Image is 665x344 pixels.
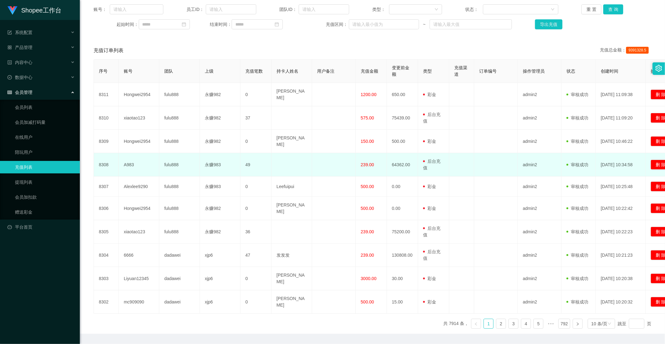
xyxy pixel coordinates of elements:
[94,130,119,153] td: 8309
[119,106,159,130] td: xiaotao123
[240,83,272,106] td: 0
[430,19,512,29] input: 请输入最大值
[596,267,646,290] td: [DATE] 10:20:38
[7,75,12,80] i: 图标: check-circle-o
[423,206,436,211] span: 彩金
[119,244,159,267] td: 6666
[596,220,646,244] td: [DATE] 10:22:23
[523,69,545,74] span: 操作管理员
[124,69,133,74] span: 账号
[7,90,12,94] i: 图标: table
[349,19,419,29] input: 请输入最小值为
[387,244,418,267] td: 130808.00
[361,115,374,120] span: 575.00
[387,153,418,177] td: 64362.00
[15,176,75,188] a: 提现列表
[596,106,646,130] td: [DATE] 11:09:20
[7,45,12,50] i: 图标: appstore-o
[361,69,378,74] span: 充值金额
[423,112,441,124] span: 后台充值
[361,184,374,189] span: 500.00
[484,319,494,329] li: 1
[534,319,543,328] a: 5
[119,153,159,177] td: A983
[533,319,543,329] li: 5
[387,197,418,220] td: 0.00
[200,153,240,177] td: 永赚983
[94,47,123,54] span: 充值订单列表
[99,69,108,74] span: 序号
[566,276,588,281] span: 审核成功
[159,83,200,106] td: fulu888
[518,220,561,244] td: admin2
[240,197,272,220] td: 0
[591,319,607,328] div: 10 条/页
[159,177,200,197] td: fulu888
[608,322,611,326] i: 图标: down
[361,229,374,234] span: 239.00
[601,69,618,74] span: 创建时间
[7,30,12,35] i: 图标: form
[566,162,588,167] span: 审核成功
[159,244,200,267] td: dadawei
[159,267,200,290] td: dadawei
[94,220,119,244] td: 8305
[94,267,119,290] td: 8303
[272,83,312,106] td: [PERSON_NAME]
[245,69,263,74] span: 充值笔数
[159,220,200,244] td: fulu888
[576,322,580,326] i: 图标: right
[509,319,518,328] a: 3
[566,184,588,189] span: 审核成功
[474,322,478,326] i: 图标: left
[117,21,139,28] span: 起始时间：
[200,83,240,106] td: 永赚982
[240,130,272,153] td: 0
[484,319,493,328] a: 1
[655,65,662,72] i: 图标: setting
[435,7,438,12] i: 图标: down
[618,319,651,329] div: 跳至 页
[277,69,298,74] span: 持卡人姓名
[361,162,374,167] span: 239.00
[518,106,561,130] td: admin2
[119,83,159,106] td: Hongwei2954
[387,267,418,290] td: 30.00
[159,153,200,177] td: fulu888
[603,4,623,14] button: 查 询
[272,177,312,197] td: Leefuipui
[546,319,556,329] span: •••
[272,244,312,267] td: 发发发
[200,177,240,197] td: 永赚983
[573,319,583,329] li: 下一页
[200,197,240,220] td: 永赚982
[272,130,312,153] td: [PERSON_NAME]
[521,319,531,329] li: 4
[546,319,556,329] li: 向后 5 页
[496,319,506,328] a: 2
[423,139,436,144] span: 彩金
[423,159,441,170] span: 后台充值
[119,290,159,314] td: mc909090
[159,130,200,153] td: fulu888
[566,206,588,211] span: 审核成功
[7,30,32,35] span: 系统配置
[518,244,561,267] td: admin2
[240,177,272,197] td: 0
[200,244,240,267] td: xjp6
[596,290,646,314] td: [DATE] 10:20:32
[206,4,256,14] input: 请输入
[361,253,374,258] span: 239.00
[326,21,349,28] span: 充值区间：
[596,177,646,197] td: [DATE] 10:25:48
[279,6,299,13] span: 团队ID：
[94,83,119,106] td: 8311
[7,45,32,50] span: 产品管理
[240,267,272,290] td: 0
[94,153,119,177] td: 8308
[596,197,646,220] td: [DATE] 10:22:42
[7,90,32,95] span: 会员管理
[518,177,561,197] td: admin2
[94,197,119,220] td: 8306
[518,83,561,106] td: admin2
